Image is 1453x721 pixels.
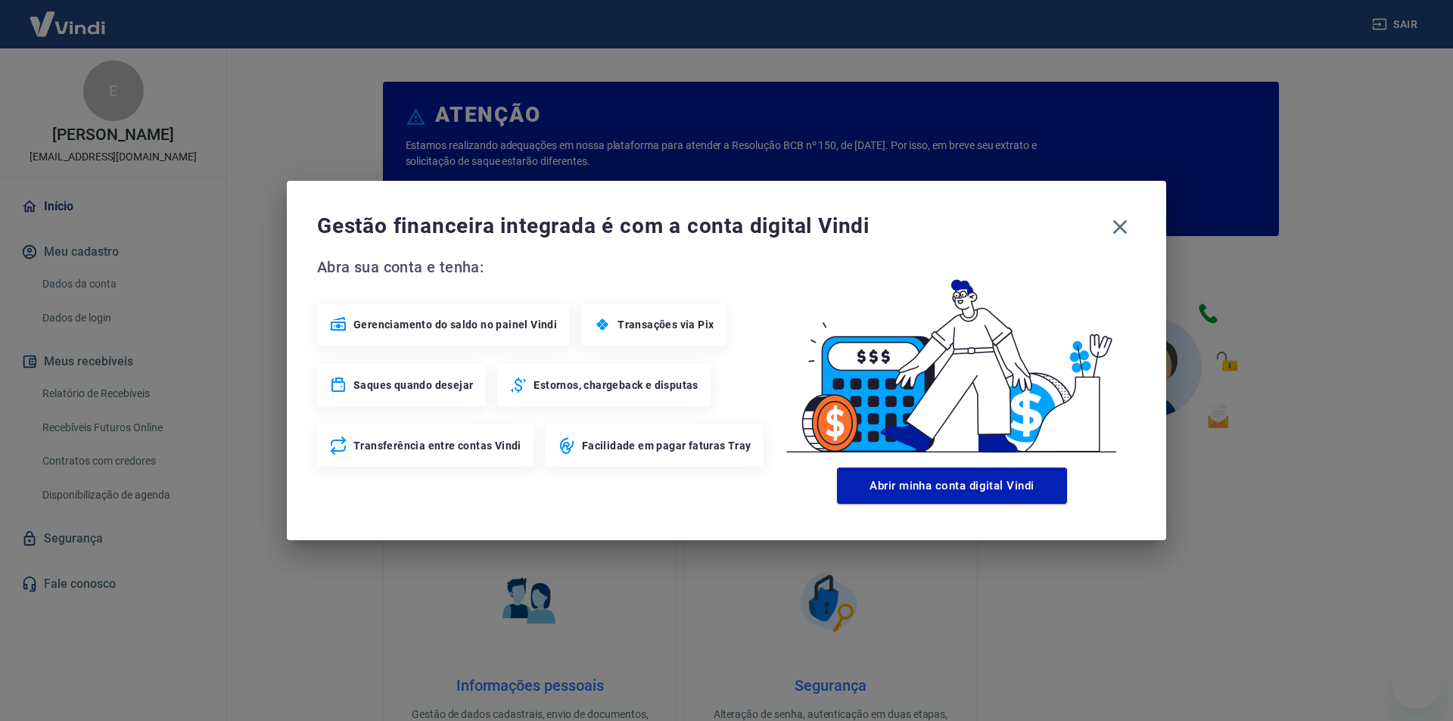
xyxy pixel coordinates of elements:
span: Transações via Pix [618,317,714,332]
span: Facilidade em pagar faturas Tray [582,438,751,453]
span: Abra sua conta e tenha: [317,255,768,279]
span: Transferência entre contas Vindi [353,438,521,453]
button: Abrir minha conta digital Vindi [837,468,1067,504]
span: Saques quando desejar [353,378,473,393]
img: Good Billing [768,255,1136,462]
span: Gestão financeira integrada é com a conta digital Vindi [317,211,1104,241]
span: Estornos, chargeback e disputas [534,378,698,393]
iframe: Botão para abrir a janela de mensagens [1392,660,1441,709]
span: Gerenciamento do saldo no painel Vindi [353,317,557,332]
